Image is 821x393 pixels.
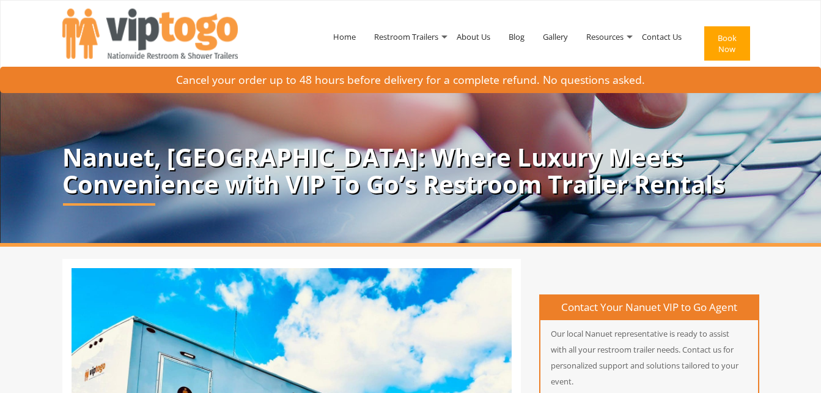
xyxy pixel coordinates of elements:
[691,5,759,87] a: Book Now
[540,326,758,389] p: Our local Nanuet representative is ready to assist with all your restroom trailer needs. Contact ...
[534,5,577,69] a: Gallery
[62,9,238,59] img: VIPTOGO
[324,5,365,69] a: Home
[540,296,758,320] h4: Contact Your Nanuet VIP to Go Agent
[704,26,750,61] button: Book Now
[633,5,691,69] a: Contact Us
[577,5,633,69] a: Resources
[62,144,759,198] p: Nanuet, [GEOGRAPHIC_DATA]: Where Luxury Meets Convenience with VIP To Go’s Restroom Trailer Rentals
[447,5,499,69] a: About Us
[365,5,447,69] a: Restroom Trailers
[499,5,534,69] a: Blog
